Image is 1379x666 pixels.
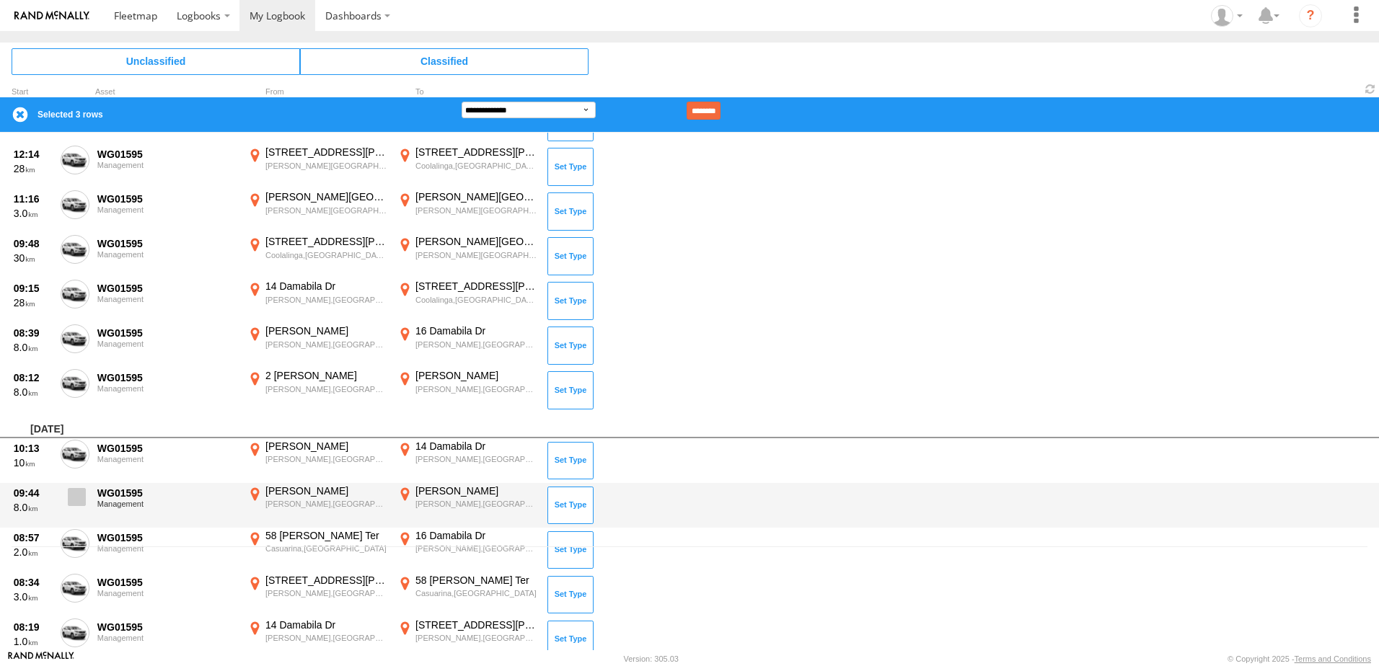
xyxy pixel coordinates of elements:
div: [PERSON_NAME] [265,484,387,497]
div: 09:44 [14,487,53,499]
div: Management [97,384,237,393]
div: WG01595 [97,621,237,634]
div: [PERSON_NAME],[GEOGRAPHIC_DATA] [265,339,387,350]
label: Click to View Event Location [395,369,539,411]
button: Click to Set [547,442,594,479]
label: Click to View Event Location [395,235,539,277]
div: 1.0 [14,635,53,648]
button: Click to Set [547,148,594,185]
label: Click to View Event Location [245,190,389,232]
div: WG01595 [97,148,237,161]
div: 14 Damabila Dr [265,618,387,631]
div: Asset [95,89,239,96]
label: Click to View Event Location [245,235,389,277]
div: 14 Damabila Dr [415,440,537,453]
div: Management [97,499,237,508]
div: 28 [14,296,53,309]
label: Click to View Event Location [245,146,389,187]
div: 09:15 [14,282,53,295]
label: Click to View Event Location [245,280,389,321]
div: Coolalinga,[GEOGRAPHIC_DATA] [415,295,537,305]
i: ? [1299,4,1322,27]
div: [PERSON_NAME][GEOGRAPHIC_DATA],[GEOGRAPHIC_DATA] [415,250,537,260]
div: Management [97,589,237,598]
label: Click to View Event Location [395,529,539,571]
div: Management [97,455,237,463]
div: WG01595 [97,282,237,295]
div: 58 [PERSON_NAME] Ter [415,574,537,587]
div: 3.0 [14,207,53,220]
a: Terms and Conditions [1295,654,1371,663]
div: WG01595 [97,576,237,589]
div: WG01595 [97,442,237,455]
label: Click to View Event Location [245,529,389,571]
div: 08:34 [14,576,53,589]
span: Refresh [1362,82,1379,96]
div: Management [97,544,237,553]
div: 14 Damabila Dr [265,280,387,293]
div: WG01595 [97,487,237,499]
button: Click to Set [547,237,594,275]
div: 16 Damabila Dr [415,529,537,542]
div: [PERSON_NAME] [265,324,387,337]
div: 12:14 [14,148,53,161]
label: Click to View Event Location [395,574,539,616]
div: Management [97,205,237,214]
div: WG01595 [97,237,237,250]
div: Version: 305.03 [624,654,679,663]
div: [PERSON_NAME][GEOGRAPHIC_DATA] [265,190,387,203]
div: [PERSON_NAME][GEOGRAPHIC_DATA] [415,235,537,248]
label: Clear Selection [12,106,29,123]
div: 16 Damabila Dr [415,324,537,337]
div: [STREET_ADDRESS][PERSON_NAME] [415,280,537,293]
div: [PERSON_NAME][GEOGRAPHIC_DATA],[GEOGRAPHIC_DATA] [265,205,387,216]
div: 08:19 [14,621,53,634]
div: [PERSON_NAME],[GEOGRAPHIC_DATA] [415,454,537,464]
div: From [245,89,389,96]
div: WG01595 [97,327,237,339]
div: [STREET_ADDRESS][PERSON_NAME] [415,146,537,159]
label: Click to View Event Location [395,440,539,481]
div: Trevor Wilson [1206,5,1248,27]
label: Click to View Event Location [395,146,539,187]
button: Click to Set [547,531,594,569]
div: [PERSON_NAME] [415,484,537,497]
div: [PERSON_NAME],[GEOGRAPHIC_DATA] [415,499,537,509]
div: [PERSON_NAME],[GEOGRAPHIC_DATA] [265,454,387,464]
label: Click to View Event Location [395,618,539,660]
div: 58 [PERSON_NAME] Ter [265,529,387,542]
img: rand-logo.svg [14,11,89,21]
a: Visit our Website [8,652,74,666]
span: Click to view Classified Trips [300,48,589,74]
div: 3.0 [14,590,53,603]
div: [PERSON_NAME][GEOGRAPHIC_DATA],[GEOGRAPHIC_DATA] [415,205,537,216]
div: [PERSON_NAME] [265,440,387,453]
div: [PERSON_NAME],[GEOGRAPHIC_DATA] [415,339,537,350]
div: 28 [14,162,53,175]
button: Click to Set [547,576,594,613]
div: Casuarina,[GEOGRAPHIC_DATA] [415,588,537,598]
div: [PERSON_NAME][GEOGRAPHIC_DATA],[GEOGRAPHIC_DATA] [265,161,387,171]
button: Click to Set [547,371,594,409]
label: Click to View Event Location [395,280,539,321]
div: Management [97,339,237,348]
button: Click to Set [547,487,594,524]
label: Click to View Event Location [395,324,539,366]
div: Management [97,161,237,169]
span: Click to view Unclassified Trips [12,48,300,74]
label: Click to View Event Location [395,484,539,526]
div: 2 [PERSON_NAME] [265,369,387,382]
div: [PERSON_NAME],[GEOGRAPHIC_DATA] [415,633,537,643]
div: [STREET_ADDRESS][PERSON_NAME] [265,235,387,248]
div: Casuarina,[GEOGRAPHIC_DATA] [265,543,387,554]
div: WG01595 [97,192,237,205]
label: Click to View Event Location [245,369,389,411]
div: [STREET_ADDRESS][PERSON_NAME] [415,618,537,631]
div: 8.0 [14,386,53,399]
label: Click to View Event Location [245,574,389,616]
div: [STREET_ADDRESS][PERSON_NAME] [265,574,387,587]
div: 08:39 [14,327,53,339]
div: 30 [14,252,53,265]
div: [PERSON_NAME],[GEOGRAPHIC_DATA] [265,295,387,305]
button: Click to Set [547,327,594,364]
